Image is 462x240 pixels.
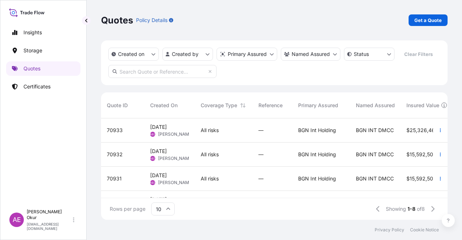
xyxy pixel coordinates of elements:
[107,151,123,158] span: 70932
[108,65,217,78] input: Search Quote or Reference...
[201,175,219,182] span: All risks
[356,175,394,182] span: BGN INT DMCC
[150,172,167,179] span: [DATE]
[228,51,267,58] p: Primary Assured
[344,48,395,61] button: certificateStatus Filter options
[415,176,416,181] span: ,
[298,127,336,134] span: BGN Int Holding
[158,180,193,186] span: [PERSON_NAME]
[404,51,433,58] p: Clear Filters
[150,196,167,203] span: [DATE]
[427,128,428,133] span: ,
[356,102,395,109] span: Named Assured
[406,102,439,109] span: Insured Value
[281,48,340,61] button: cargoOwner Filter options
[107,102,128,109] span: Quote ID
[239,101,247,110] button: Sort
[407,205,415,213] span: 1-8
[6,79,80,94] a: Certificates
[410,128,416,133] span: 25
[298,151,336,158] span: BGN Int Holding
[217,48,277,61] button: distributor Filter options
[150,123,167,131] span: [DATE]
[258,127,263,134] span: —
[107,175,122,182] span: 70931
[162,48,213,61] button: createdBy Filter options
[414,17,442,24] p: Get a Quote
[417,128,427,133] span: 326
[201,102,237,109] span: Coverage Type
[101,14,133,26] p: Quotes
[375,227,404,233] a: Privacy Policy
[417,205,425,213] span: of 8
[258,102,283,109] span: Reference
[354,51,369,58] p: Status
[398,48,439,60] button: Clear Filters
[27,209,71,221] p: [PERSON_NAME] Okur
[201,127,219,134] span: All risks
[416,128,417,133] span: ,
[406,176,410,181] span: $
[426,152,427,157] span: ,
[27,222,71,231] p: [EMAIL_ADDRESS][DOMAIN_NAME]
[6,61,80,76] a: Quotes
[292,51,330,58] p: Named Assured
[150,102,178,109] span: Created On
[426,176,427,181] span: ,
[406,128,410,133] span: $
[298,102,338,109] span: Primary Assured
[201,151,219,158] span: All risks
[158,131,193,137] span: [PERSON_NAME]
[110,205,145,213] span: Rows per page
[416,176,426,181] span: 592
[356,151,394,158] span: BGN INT DMCC
[23,83,51,90] p: Certificates
[406,152,410,157] span: $
[410,152,415,157] span: 15
[410,176,415,181] span: 15
[23,29,42,36] p: Insights
[428,128,438,133] span: 469
[6,25,80,40] a: Insights
[118,51,144,58] p: Created on
[150,148,167,155] span: [DATE]
[410,227,439,233] a: Cookie Notice
[13,216,21,223] span: AE
[23,65,40,72] p: Quotes
[23,47,42,54] p: Storage
[150,179,156,186] span: AEO
[108,48,159,61] button: createdOn Filter options
[386,205,406,213] span: Showing
[107,127,123,134] span: 70933
[172,51,199,58] p: Created by
[258,175,263,182] span: —
[158,156,193,161] span: [PERSON_NAME]
[409,14,448,26] a: Get a Quote
[6,43,80,58] a: Storage
[416,152,426,157] span: 592
[415,152,416,157] span: ,
[298,175,336,182] span: BGN Int Holding
[136,17,167,24] p: Policy Details
[150,155,156,162] span: AEO
[427,176,436,181] span: 500
[356,127,394,134] span: BGN INT DMCC
[427,152,436,157] span: 500
[150,131,156,138] span: AEO
[258,151,263,158] span: —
